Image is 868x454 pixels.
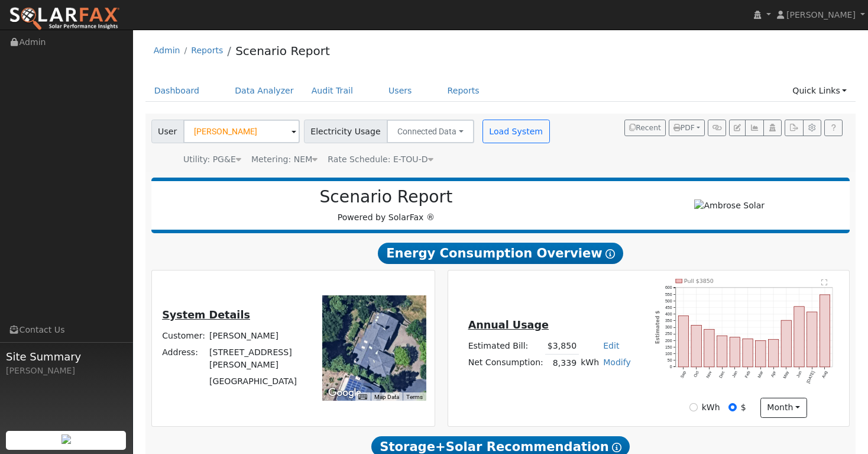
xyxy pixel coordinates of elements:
[160,344,208,373] td: Address:
[624,120,666,136] button: Recent
[208,344,310,373] td: [STREET_ADDRESS][PERSON_NAME]
[378,243,623,264] span: Energy Consumption Overview
[669,365,672,369] text: 0
[482,120,550,143] button: Load System
[803,120,821,136] button: Settings
[665,292,672,297] text: 550
[466,355,545,372] td: Net Consumption:
[807,312,817,367] rect: onclick=""
[163,187,609,207] h2: Scenario Report
[763,120,782,136] button: Login As
[745,120,763,136] button: Multi-Series Graph
[668,358,672,362] text: 50
[760,398,807,418] button: month
[235,44,330,58] a: Scenario Report
[743,339,753,367] rect: onclick=""
[374,393,399,401] button: Map Data
[718,370,726,379] text: Dec
[208,373,310,390] td: [GEOGRAPHIC_DATA]
[785,120,803,136] button: Export Interval Data
[744,371,750,379] text: Feb
[191,46,223,55] a: Reports
[665,332,672,336] text: 250
[757,370,764,378] text: Mar
[665,318,672,323] text: 350
[665,312,672,316] text: 400
[157,187,616,224] div: Powered by SolarFax ®
[665,325,672,329] text: 300
[468,319,549,331] u: Annual Usage
[208,327,310,344] td: [PERSON_NAME]
[665,352,672,356] text: 100
[579,355,601,372] td: kWh
[655,311,660,344] text: Estimated $
[6,365,127,377] div: [PERSON_NAME]
[741,401,746,414] label: $
[251,153,318,166] div: Metering: NEM
[605,249,615,259] i: Show Help
[824,120,843,136] a: Help Link
[545,355,578,372] td: 8,339
[160,327,208,344] td: Customer:
[679,371,687,379] text: Sep
[794,307,804,367] rect: onclick=""
[665,286,672,290] text: 600
[328,154,433,164] span: Alias: HETOUD
[691,326,701,368] rect: onclick=""
[226,80,303,102] a: Data Analyzer
[325,385,364,401] a: Open this area in Google Maps (opens a new window)
[704,329,714,367] rect: onclick=""
[303,80,362,102] a: Audit Trail
[820,295,830,367] rect: onclick=""
[304,120,387,143] span: Electricity Usage
[678,316,688,367] rect: onclick=""
[665,299,672,303] text: 500
[466,337,545,355] td: Estimated Bill:
[545,337,578,355] td: $3,850
[728,403,737,411] input: $
[406,394,423,400] a: Terms (opens in new tab)
[768,340,778,368] rect: onclick=""
[730,337,740,367] rect: onclick=""
[61,434,71,444] img: retrieve
[387,120,474,143] button: Connected Data
[665,345,672,349] text: 150
[708,120,726,136] button: Generate Report Link
[729,120,746,136] button: Edit User
[756,341,766,368] rect: onclick=""
[781,320,791,367] rect: onclick=""
[151,120,184,143] span: User
[145,80,209,102] a: Dashboard
[380,80,421,102] a: Users
[154,46,180,55] a: Admin
[358,393,367,401] button: Keyboard shortcuts
[665,305,672,310] text: 450
[603,341,619,350] a: Edit
[183,120,300,143] input: Select a User
[806,371,816,384] text: [DATE]
[821,279,827,286] text: 
[689,403,698,411] input: kWh
[694,199,765,212] img: Ambrose Solar
[603,358,631,367] a: Modify
[162,309,250,321] u: System Details
[684,278,714,284] text: Pull $3850
[9,7,120,31] img: SolarFax
[183,153,241,166] div: Utility: PG&E
[782,370,790,379] text: May
[786,10,856,20] span: [PERSON_NAME]
[325,385,364,401] img: Google
[717,336,727,367] rect: onclick=""
[702,401,720,414] label: kWh
[796,371,802,378] text: Jun
[693,371,699,378] text: Oct
[669,120,705,136] button: PDF
[821,371,829,379] text: Aug
[770,370,777,378] text: Apr
[673,124,695,132] span: PDF
[783,80,856,102] a: Quick Links
[439,80,488,102] a: Reports
[6,349,127,365] span: Site Summary
[705,370,712,379] text: Nov
[665,339,672,343] text: 200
